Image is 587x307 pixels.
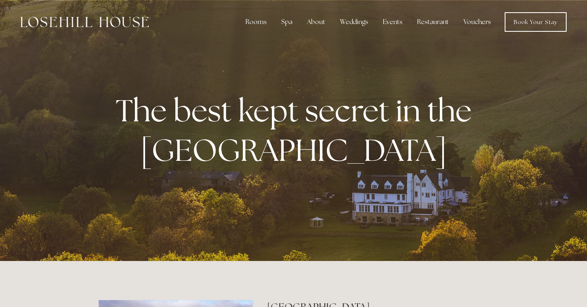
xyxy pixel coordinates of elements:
[239,14,273,30] div: Rooms
[116,90,478,170] strong: The best kept secret in the [GEOGRAPHIC_DATA]
[300,14,332,30] div: About
[505,12,567,32] a: Book Your Stay
[376,14,409,30] div: Events
[457,14,497,30] a: Vouchers
[20,17,149,27] img: Losehill House
[333,14,375,30] div: Weddings
[275,14,299,30] div: Spa
[410,14,455,30] div: Restaurant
